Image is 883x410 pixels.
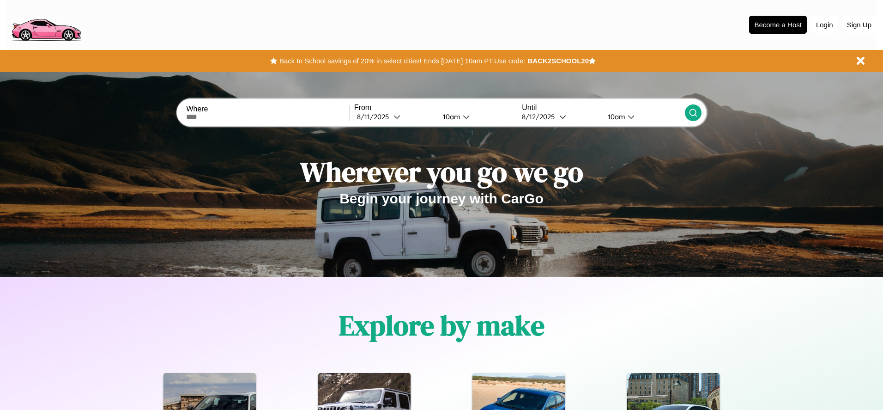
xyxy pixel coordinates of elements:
button: 10am [600,112,684,122]
button: Sign Up [842,16,876,33]
b: BACK2SCHOOL20 [527,57,589,65]
label: From [354,104,517,112]
button: 10am [435,112,517,122]
button: Become a Host [749,16,807,34]
label: Until [522,104,684,112]
div: 8 / 12 / 2025 [522,112,559,121]
button: Back to School savings of 20% in select cities! Ends [DATE] 10am PT.Use code: [277,55,527,67]
img: logo [7,5,85,43]
label: Where [186,105,349,113]
h1: Explore by make [339,306,544,344]
div: 8 / 11 / 2025 [357,112,393,121]
div: 10am [438,112,463,121]
div: 10am [603,112,628,121]
button: 8/11/2025 [354,112,435,122]
button: Login [811,16,838,33]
